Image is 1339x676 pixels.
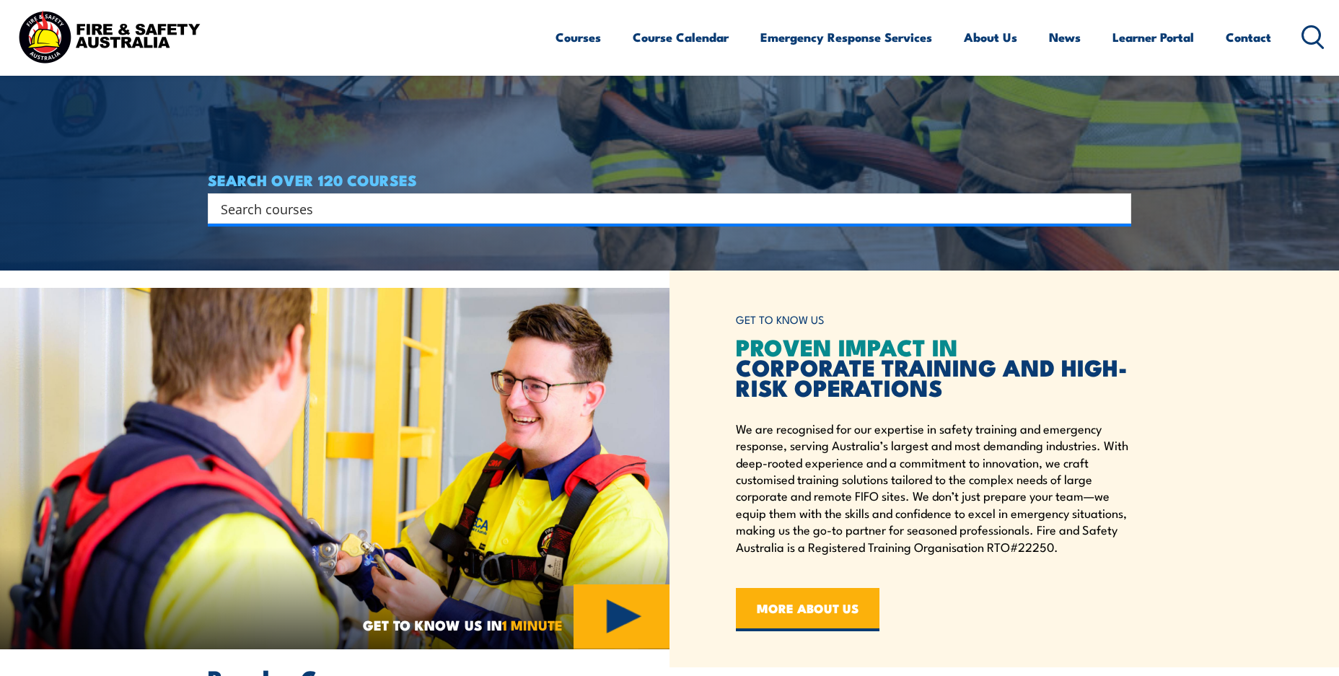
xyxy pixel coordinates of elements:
[736,336,1131,397] h2: CORPORATE TRAINING AND HIGH-RISK OPERATIONS
[633,18,729,56] a: Course Calendar
[208,172,1131,188] h4: SEARCH OVER 120 COURSES
[363,618,563,631] span: GET TO KNOW US IN
[736,420,1131,555] p: We are recognised for our expertise in safety training and emergency response, serving Australia’...
[736,588,879,631] a: MORE ABOUT US
[1049,18,1081,56] a: News
[502,614,563,635] strong: 1 MINUTE
[1106,198,1126,219] button: Search magnifier button
[736,307,1131,333] h6: GET TO KNOW US
[964,18,1017,56] a: About Us
[1112,18,1194,56] a: Learner Portal
[1226,18,1271,56] a: Contact
[736,328,958,364] span: PROVEN IMPACT IN
[221,198,1099,219] input: Search input
[760,18,932,56] a: Emergency Response Services
[556,18,601,56] a: Courses
[224,198,1102,219] form: Search form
